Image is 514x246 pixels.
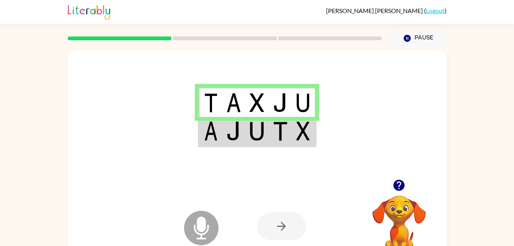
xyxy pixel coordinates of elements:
[68,3,110,20] img: Literably
[204,93,218,112] img: t
[226,121,241,141] img: j
[226,93,241,112] img: a
[296,93,310,112] img: u
[326,7,424,14] span: [PERSON_NAME] [PERSON_NAME]
[204,121,218,141] img: a
[250,121,264,141] img: u
[326,7,447,14] div: ( )
[273,121,287,141] img: t
[273,93,287,112] img: j
[296,121,310,141] img: x
[426,7,445,14] a: Logout
[250,93,264,112] img: x
[391,30,447,47] button: Pause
